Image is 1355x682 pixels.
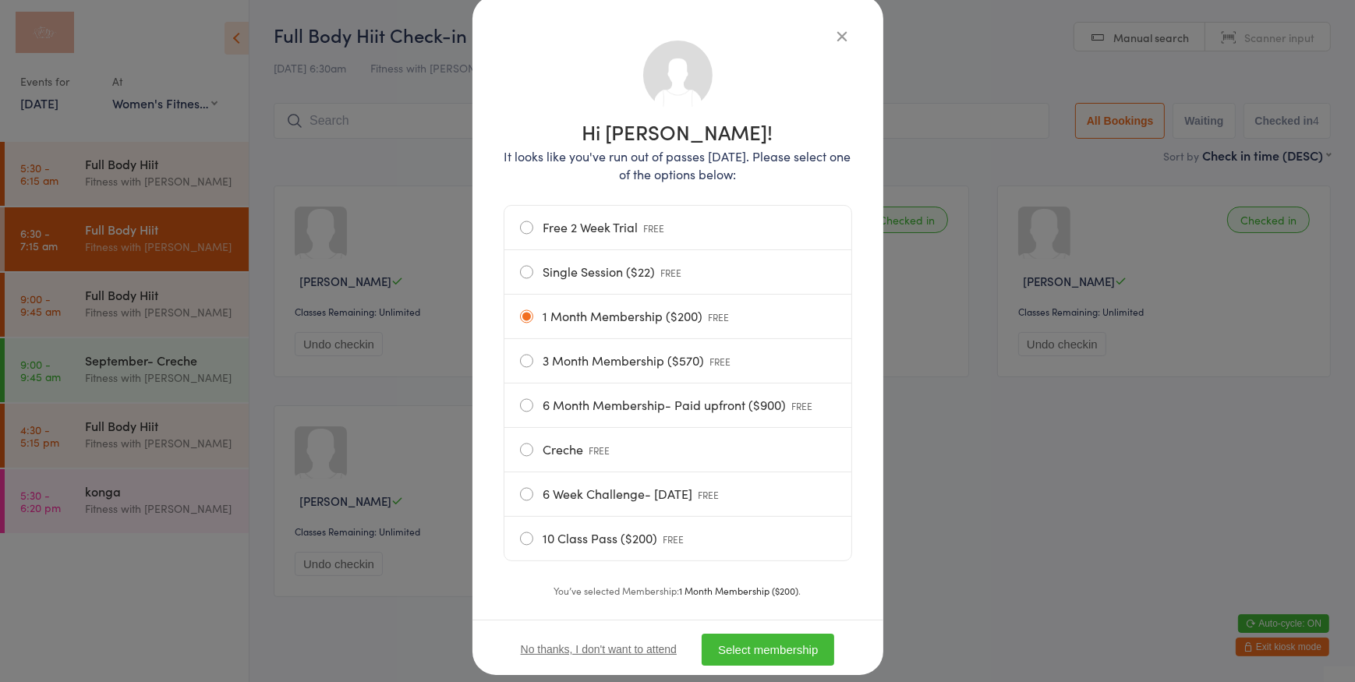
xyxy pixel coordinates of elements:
[520,339,836,383] label: 3 Month Membership ($570)
[792,399,813,412] span: FREE
[644,221,665,235] span: FREE
[520,383,836,427] label: 6 Month Membership- Paid upfront ($900)
[702,634,834,666] button: Select membership
[642,39,714,111] img: no_photo.png
[663,532,685,546] span: FREE
[504,122,852,142] h1: Hi [PERSON_NAME]!
[520,472,836,516] label: 6 Week Challenge- [DATE]
[520,517,836,560] label: 10 Class Pass ($200)
[699,488,720,501] span: FREE
[661,266,682,279] span: FREE
[520,295,836,338] label: 1 Month Membership ($200)
[504,583,852,598] div: You’ve selected Membership: .
[521,643,677,655] button: No thanks, I don't want to attend
[680,584,799,597] strong: 1 Month Membership ($200)
[520,250,836,294] label: Single Session ($22)
[504,147,852,183] p: It looks like you've run out of passes [DATE]. Please select one of the options below:
[710,355,731,368] span: FREE
[709,310,730,323] span: FREE
[589,443,610,457] span: FREE
[520,428,836,472] label: Creche
[520,206,836,249] label: Free 2 Week Trial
